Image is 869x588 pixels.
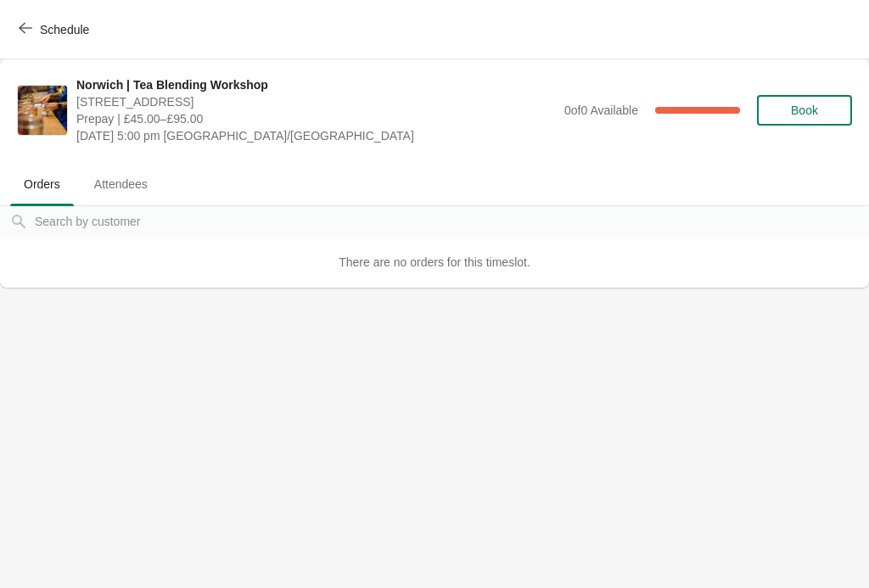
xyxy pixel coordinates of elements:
button: Schedule [8,14,103,45]
span: [DATE] 5:00 pm [GEOGRAPHIC_DATA]/[GEOGRAPHIC_DATA] [76,127,556,144]
input: Search by customer [34,206,869,237]
span: Orders [10,169,74,199]
span: Attendees [81,169,161,199]
span: [STREET_ADDRESS] [76,93,556,110]
span: There are no orders for this timeslot. [339,255,530,269]
img: Norwich | Tea Blending Workshop [18,86,67,135]
button: Book [757,95,852,126]
span: 0 of 0 Available [564,104,638,117]
span: Prepay | £45.00–£95.00 [76,110,556,127]
span: Norwich | Tea Blending Workshop [76,76,556,93]
span: Schedule [40,23,89,36]
span: Book [791,104,818,117]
